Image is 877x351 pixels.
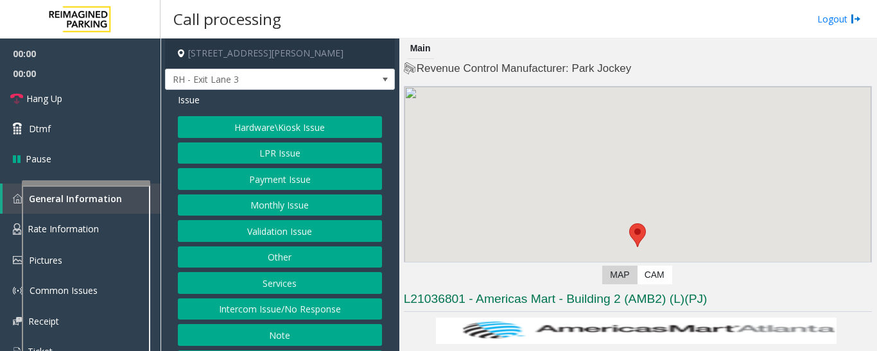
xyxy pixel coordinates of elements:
span: Issue [178,93,200,107]
div: 230 Harris Street Northeast, Atlanta, GA [629,223,646,247]
button: LPR Issue [178,142,382,164]
span: Hang Up [26,92,62,105]
img: logout [851,12,861,26]
a: Logout [817,12,861,26]
a: General Information [3,184,161,214]
button: Intercom Issue/No Response [178,298,382,320]
button: Monthly Issue [178,194,382,216]
h3: L21036801 - Americas Mart - Building 2 (AMB2) (L)(PJ) [404,291,872,312]
span: Pause [26,152,51,166]
img: 'icon' [13,223,21,235]
button: Other [178,246,382,268]
h3: Call processing [167,3,288,35]
h4: Revenue Control Manufacturer: Park Jockey [404,61,872,76]
label: CAM [637,266,672,284]
div: Main [407,39,434,59]
button: Validation Issue [178,220,382,242]
button: Hardware\Kiosk Issue [178,116,382,138]
span: RH - Exit Lane 3 [166,69,349,90]
button: Services [178,272,382,294]
img: 'icon' [13,194,22,203]
img: 'icon' [13,317,22,325]
span: Dtmf [29,122,51,135]
img: 'icon' [13,286,23,296]
h4: [STREET_ADDRESS][PERSON_NAME] [165,39,395,69]
button: Note [178,324,382,346]
button: Payment Issue [178,168,382,190]
label: Map [602,266,637,284]
img: 'icon' [13,256,22,264]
